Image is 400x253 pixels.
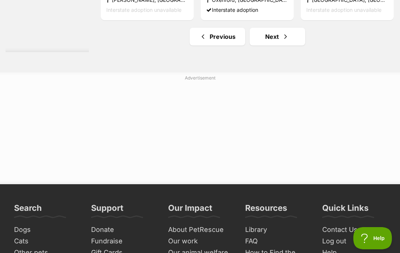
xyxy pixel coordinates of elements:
span: Interstate adoption unavailable [106,7,181,13]
h3: Quick Links [322,203,369,217]
span: Interstate adoption unavailable [306,7,381,13]
div: Interstate adoption [206,5,288,15]
iframe: Help Scout Beacon - Open [353,227,393,249]
a: About PetRescue [165,224,235,236]
a: Contact Us [319,224,389,236]
h3: Search [14,203,42,217]
h3: Our Impact [168,203,212,217]
a: Previous page [190,28,245,45]
a: Next page [250,28,305,45]
a: Our work [165,236,235,247]
a: Donate [88,224,158,236]
iframe: Advertisement [20,84,380,177]
a: FAQ [242,236,312,247]
h3: Support [91,203,123,217]
a: Library [242,224,312,236]
a: Dogs [11,224,81,236]
a: Cats [11,236,81,247]
a: Log out [319,236,389,247]
a: Fundraise [88,236,158,247]
h3: Resources [245,203,287,217]
nav: Pagination [100,28,394,45]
